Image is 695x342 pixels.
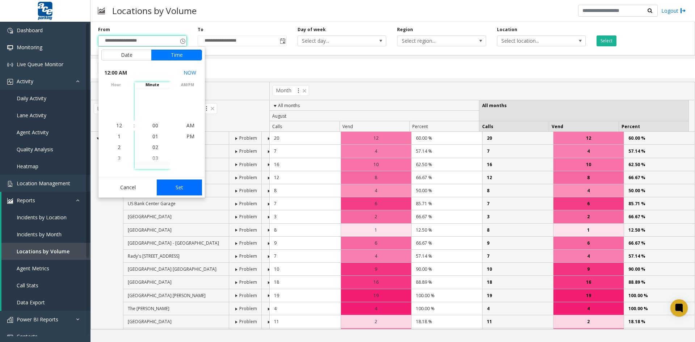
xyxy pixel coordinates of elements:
[239,135,257,141] span: Problem
[17,248,69,255] span: Locations by Volume
[239,318,257,325] span: Problem
[17,316,58,323] span: Power BI Reports
[7,28,13,34] img: 'icon'
[587,200,590,207] span: 6
[170,82,205,88] span: AM/PM
[270,302,341,315] td: 4
[479,100,688,122] th: All months
[411,263,482,276] td: 90.00 %
[375,253,377,259] span: 4
[7,62,13,68] img: 'icon'
[116,122,122,129] span: 12
[374,161,379,168] span: 10
[7,79,13,85] img: 'icon'
[270,158,341,171] td: 16
[151,50,202,60] button: Time tab
[157,180,202,195] button: Set
[624,302,695,315] td: 100.00 %
[135,82,170,88] span: minute
[94,103,137,114] span: LotName
[1,209,90,226] a: Incidents by Location
[397,26,413,33] label: Region
[482,171,553,184] td: 12
[1,243,90,260] a: Locations by Volume
[152,144,158,151] span: 02
[17,231,62,238] span: Incidents by Month
[411,224,482,237] td: 12.50 %
[482,184,553,197] td: 8
[549,121,619,132] th: Vend
[17,180,70,187] span: Location Management
[340,121,409,132] th: Vend
[118,155,121,161] span: 3
[587,305,590,312] span: 4
[624,132,695,145] td: 60.00 %
[270,111,479,121] th: August
[374,292,379,299] span: 19
[118,144,121,151] span: 2
[98,2,105,20] img: pageIcon
[497,36,568,46] span: Select location...
[128,292,206,299] span: [GEOGRAPHIC_DATA] [PERSON_NAME]
[128,266,216,272] span: [GEOGRAPHIC_DATA] [GEOGRAPHIC_DATA]
[497,26,517,33] label: Location
[375,200,377,207] span: 6
[411,171,482,184] td: 66.67 %
[270,184,341,197] td: 8
[374,135,379,142] span: 12
[586,292,591,299] span: 19
[411,184,482,197] td: 50.00 %
[270,171,341,184] td: 12
[239,240,257,246] span: Problem
[273,85,309,96] span: Month
[411,302,482,315] td: 100.00 %
[482,263,553,276] td: 10
[624,315,695,328] td: 18.18 %
[17,27,43,34] span: Dashboard
[128,240,219,246] span: [GEOGRAPHIC_DATA] - [GEOGRAPHIC_DATA]
[104,68,127,78] span: 12:00 AM
[17,282,38,289] span: Call Stats
[411,158,482,171] td: 62.50 %
[411,210,482,223] td: 66.67 %
[375,148,377,155] span: 4
[17,129,49,136] span: Agent Activity
[482,302,553,315] td: 4
[587,253,590,259] span: 4
[17,214,67,221] span: Incidents by Location
[239,214,257,220] span: Problem
[270,276,341,289] td: 18
[411,289,482,302] td: 100.00 %
[239,292,257,299] span: Problem
[375,227,377,233] span: 1
[680,7,686,14] img: logout
[624,276,695,289] td: 88.89 %
[278,36,286,46] span: Toggle popup
[411,315,482,328] td: 18.18 %
[152,122,158,129] span: 00
[128,200,176,207] span: US Bank Center Garage
[1,260,90,277] a: Agent Metrics
[7,198,13,204] img: 'icon'
[239,266,257,272] span: Problem
[186,133,194,140] span: PM
[482,158,553,171] td: 16
[375,213,377,220] span: 2
[98,63,143,73] button: Export to PDF
[239,305,257,312] span: Problem
[17,197,35,204] span: Reports
[101,50,152,60] button: Date tab
[298,26,326,33] label: Day of week
[479,121,549,132] th: Calls
[181,66,199,79] button: Select now
[482,289,553,302] td: 19
[270,328,341,341] td: 20
[411,328,482,341] td: 65.00 %
[17,95,46,102] span: Daily Activity
[17,44,42,51] span: Monitoring
[375,266,377,273] span: 9
[239,279,257,285] span: Problem
[7,317,13,323] img: 'icon'
[661,7,686,14] a: Logout
[178,36,186,46] span: Toggle popup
